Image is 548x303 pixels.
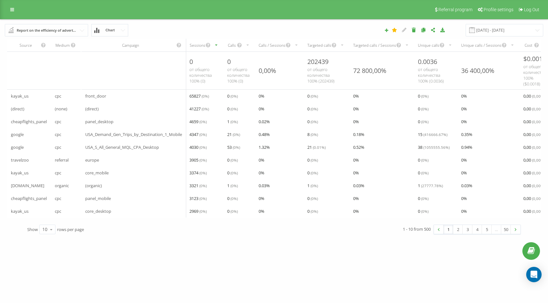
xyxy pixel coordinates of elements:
[227,92,238,100] span: 0
[353,156,359,164] span: 0 %
[421,209,428,214] span: ( 0 %)
[11,143,24,151] span: google
[307,143,326,151] span: 21
[230,106,238,111] span: ( 0 %)
[199,157,207,163] span: ( 0 %)
[463,225,472,234] a: 3
[189,105,209,113] span: 41227
[230,196,238,201] span: ( 0 %)
[55,131,61,138] span: cpc
[403,226,431,232] div: 1 - 10 from 500
[85,131,182,138] span: USA_Demand_Gen_Trips_by_Destination_1_Mobile
[227,195,238,202] span: 0
[85,92,106,100] span: front_door
[418,156,428,164] span: 0
[461,43,502,48] div: Unique calls / Sessions
[307,118,318,125] span: 0
[421,157,428,163] span: ( 0 %)
[440,28,445,32] i: Download report
[418,92,428,100] span: 0
[353,92,359,100] span: 0 %
[461,131,472,138] span: 0.35 %
[199,145,207,150] span: ( 0 %)
[532,196,545,201] span: ( 0,00 %)
[259,207,264,215] span: 0 %
[259,195,264,202] span: 0 %
[353,182,364,189] span: 0.03 %
[227,207,238,215] span: 0
[353,43,396,48] div: Targeted calls / Sessions
[11,118,47,125] span: cheapflights_panel
[11,169,29,177] span: kayak_us
[189,57,193,66] span: 0
[311,183,318,188] span: ( 0 %)
[501,225,511,234] a: 50
[259,43,286,48] div: Calls / Sessions
[227,118,238,125] span: 1
[307,57,328,66] span: 202439
[230,157,238,163] span: ( 0 %)
[227,67,250,84] span: от общего количества 100% ( 0 )
[532,157,545,163] span: ( 0,00 %)
[418,105,428,113] span: 0
[307,207,318,215] span: 0
[523,207,545,215] span: 0,00
[461,66,494,75] div: 36 400,00%
[55,105,67,113] span: (none)
[353,105,359,113] span: 0 %
[55,43,71,48] div: Medium
[421,28,426,32] i: Share report
[199,170,207,175] span: ( 0 %)
[199,209,207,214] span: ( 0 %)
[353,207,359,215] span: 0 %
[202,93,209,99] span: ( 0 %)
[17,27,77,34] div: Report on the efficiency of advertising campaigns
[418,207,428,215] span: 0
[421,119,428,124] span: ( 0 %)
[418,195,428,202] span: 0
[259,105,264,113] span: 0 %
[55,156,69,164] span: referral
[307,182,318,189] span: 1
[227,105,238,113] span: 0
[42,226,47,233] div: 10
[85,143,159,151] span: USA_S_All_General_MQL_CPA_Desktop
[311,132,318,137] span: ( 0 %)
[461,92,467,100] span: 0 %
[189,143,207,151] span: 4030
[532,209,545,214] span: ( 0,00 %)
[526,267,542,282] div: Open Intercom Messenger
[353,131,364,138] span: 0.18 %
[523,131,545,138] span: 0,00
[353,118,359,125] span: 0 %
[199,132,207,137] span: ( 0 %)
[307,156,318,164] span: 0
[418,169,428,177] span: 0
[418,67,444,84] span: от общего количества 100% ( 0.0036 )
[57,227,84,232] span: rows per page
[85,156,99,164] span: europe
[311,157,318,163] span: ( 0 %)
[444,225,453,234] a: 1
[418,118,428,125] span: 0
[189,131,207,138] span: 4347
[461,105,467,113] span: 0 %
[438,7,472,12] span: Referral program
[461,169,467,177] span: 0 %
[259,169,264,177] span: 0 %
[227,131,240,138] span: 21
[11,92,29,100] span: kayak_us
[532,119,545,124] span: ( 0,00 %)
[532,145,545,150] span: ( 0,00 %)
[523,54,546,63] span: $ 0.0018
[85,182,102,189] span: (organic)
[55,182,69,189] span: organic
[307,43,331,48] div: Targeted calls
[418,182,443,189] span: 1
[472,225,482,234] a: 4
[524,7,539,12] span: Log Out
[311,170,318,175] span: ( 0 %)
[418,43,439,48] div: Unique calls
[230,119,238,124] span: ( 0 %)
[189,156,207,164] span: 3905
